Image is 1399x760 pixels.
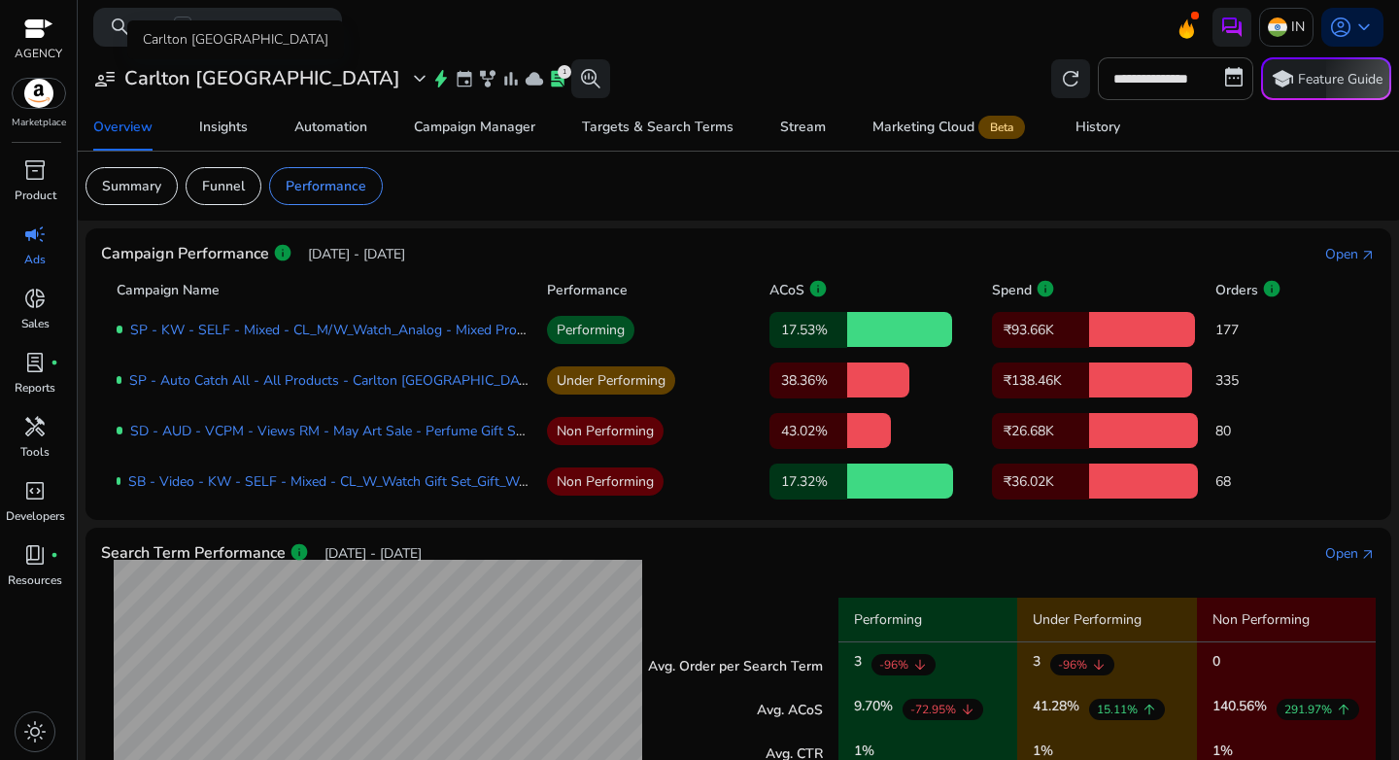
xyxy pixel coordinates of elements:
[547,280,628,300] p: Performance
[1352,16,1376,39] span: keyboard_arrow_down
[128,472,885,491] a: SB - Video - KW - SELF - Mixed - CL_W_Watch Gift Set_Gift_Watch (CLRGCGRN) + Bracelet - B0DFPQ61F...
[547,316,634,344] p: Performing
[571,59,610,98] button: search_insights
[431,69,451,88] span: bolt
[1215,370,1319,391] p: 335
[1254,697,1267,715] span: %
[780,121,826,134] div: Stream
[872,120,1029,135] div: Marketing Cloud
[1268,17,1287,37] img: in.svg
[8,571,62,589] p: Resources
[992,312,1089,348] p: ₹93.66K
[51,551,58,559] span: fiber_manual_record
[1215,280,1258,300] p: Orders
[1325,244,1376,264] a: Openarrow_outward
[1360,547,1376,563] span: arrow_outward
[1329,16,1352,39] span: account_circle
[558,65,571,79] div: 1
[808,279,828,298] span: info
[129,371,721,390] a: SP - Auto Catch All - All Products - Carlton [GEOGRAPHIC_DATA] - KAM - [DATE] 00:09:39.390
[15,379,55,397] p: Reports
[1271,67,1294,90] span: school
[408,67,431,90] span: expand_more
[127,20,344,59] div: Carlton [GEOGRAPHIC_DATA]
[130,321,642,339] a: SP - KW - SELF - Mixed - CL_M/W_Watch_Analog - Mixed Product - KAM - [DATE]
[525,69,544,88] span: cloud
[23,223,47,246] span: campaign
[23,158,47,182] span: inventory_2
[24,251,46,268] p: Ads
[290,542,309,562] span: info
[273,243,292,262] span: info
[547,467,664,496] p: Non Performing
[757,700,823,720] p: Avg. ACoS
[992,464,1089,500] p: ₹36.02K
[20,443,50,461] p: Tools
[1067,697,1079,715] span: %
[992,280,1032,300] p: Spend
[23,543,47,567] span: book_4
[1036,279,1055,298] span: info
[1325,543,1358,564] div: Open
[51,359,58,366] span: fiber_manual_record
[102,176,161,196] p: Summary
[978,116,1025,139] span: Beta
[1075,121,1120,134] div: History
[6,507,65,525] p: Developers
[1325,543,1376,564] a: Openarrow_outward
[23,415,47,438] span: handyman
[769,413,847,449] p: 43.02%
[1017,598,1196,642] p: Under Performing
[174,17,191,38] span: /
[548,69,567,88] span: lab_profile
[130,422,630,440] a: SD - AUD - VCPM - Views RM - May Art Sale - Perfume Gift Sets- KAM - [DATE]
[1059,67,1082,90] span: refresh
[547,417,664,445] p: Non Performing
[13,79,65,108] img: amazon.svg
[880,697,893,715] span: %
[960,702,975,717] span: arrow_downward
[21,315,50,332] p: Sales
[1220,742,1233,760] span: %
[324,543,422,564] p: [DATE] - [DATE]
[124,67,400,90] h3: Carlton [GEOGRAPHIC_DATA]
[12,116,66,130] p: Marketplace
[769,280,804,300] p: ACoS
[579,67,602,90] span: search_insights
[1360,248,1376,263] span: arrow_outward
[648,656,823,676] p: Avg. Order per Search Term
[1142,702,1157,717] span: arrow_upward
[992,363,1089,398] p: ₹138.46K
[23,720,47,743] span: light_mode
[15,187,56,204] p: Product
[308,244,405,264] p: [DATE] - [DATE]
[1261,57,1391,100] button: schoolFeature Guide
[1215,471,1319,492] p: 68
[1325,244,1358,264] div: Open
[1212,699,1267,720] h5: 140.56
[101,245,269,263] h4: Campaign Performance
[93,67,117,90] span: user_attributes
[1212,654,1220,675] h5: 0
[202,176,245,196] p: Funnel
[862,742,874,760] span: %
[455,69,474,88] span: event
[1262,279,1281,298] span: info
[23,351,47,374] span: lab_profile
[582,121,734,134] div: Targets & Search Terms
[478,69,497,88] span: family_history
[854,654,862,675] h5: 3
[109,16,132,39] span: search
[1336,702,1351,717] span: arrow_upward
[15,45,62,62] p: AGENCY
[838,598,1017,642] p: Performing
[1033,654,1041,675] h5: 3
[1298,70,1382,89] p: Feature Guide
[1058,656,1087,674] p: -96%
[992,413,1089,449] p: ₹26.68K
[1051,59,1090,98] button: refresh
[769,363,847,398] p: 38.36%
[547,366,675,395] p: Under Performing
[1291,10,1305,44] p: IN
[879,656,908,674] p: -96%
